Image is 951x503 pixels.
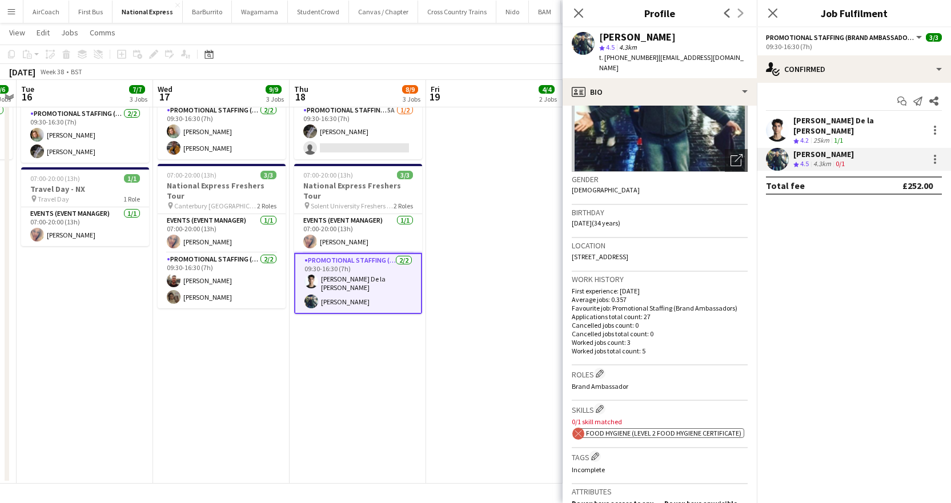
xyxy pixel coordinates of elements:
span: View [9,27,25,38]
button: AirCoach [23,1,69,23]
span: Fri [431,84,440,94]
app-skills-label: 0/1 [836,159,845,168]
p: Favourite job: Promotional Staffing (Brand Ambassadors) [572,304,748,312]
p: Average jobs: 0.357 [572,295,748,304]
div: [DATE] [9,66,35,78]
h3: Skills [572,403,748,415]
a: View [5,25,30,40]
p: Incomplete [572,465,748,474]
span: Promotional Staffing (Brand Ambassadors) [766,33,914,42]
span: 4/4 [539,85,555,94]
div: 4.3km [811,159,833,169]
div: 3 Jobs [266,95,284,103]
button: Promotional Staffing (Brand Ambassadors) [766,33,924,42]
h3: National Express Freshers Tour [158,180,286,201]
div: [PERSON_NAME] [599,32,676,42]
h3: Attributes [572,486,748,497]
app-skills-label: 1/1 [834,136,843,144]
app-card-role: Promotional Staffing (Brand Ambassadors)2/209:30-16:30 (7h)[PERSON_NAME][PERSON_NAME] [158,104,286,159]
h3: Job Fulfilment [757,6,951,21]
button: BarBurrito [183,1,232,23]
app-card-role: Promotional Staffing (Brand Ambassadors)2/209:30-16:30 (7h)[PERSON_NAME] De la [PERSON_NAME][PERS... [294,253,422,314]
div: £252.00 [902,180,933,191]
p: 0/1 skill matched [572,417,748,426]
app-card-role: Events (Event Manager)1/107:00-20:00 (13h)[PERSON_NAME] [294,214,422,253]
h3: Location [572,240,748,251]
span: Tue [21,84,34,94]
div: 3 Jobs [130,95,147,103]
span: Brand Ambassador [572,382,628,391]
span: Week 38 [38,67,66,76]
span: 16 [19,90,34,103]
p: First experience: [DATE] [572,287,748,295]
span: Comms [90,27,115,38]
app-card-role: Promotional Staffing (Brand Ambassadors)2/209:30-16:30 (7h)[PERSON_NAME][PERSON_NAME] [158,253,286,308]
p: Applications total count: 27 [572,312,748,321]
h3: Profile [563,6,757,21]
div: 09:30-16:30 (7h) [766,42,942,51]
h3: Tags [572,450,748,462]
button: Nido [496,1,529,23]
span: 4.5 [606,43,615,51]
span: 17 [156,90,172,103]
span: Travel Day [38,195,69,203]
span: 4.2 [800,136,809,144]
span: 18 [292,90,308,103]
app-job-card: 07:00-20:00 (13h)3/3National Express Freshers Tour Solent University Freshers Fair2 RolesEvents (... [294,164,422,314]
div: Open photos pop-in [725,149,748,172]
button: [GEOGRAPHIC_DATA] [561,1,643,23]
div: Total fee [766,180,805,191]
span: Edit [37,27,50,38]
span: 4.5 [800,159,809,168]
button: National Express [113,1,183,23]
div: 3 Jobs [403,95,420,103]
span: 07:00-20:00 (13h) [303,171,353,179]
span: Canterbury [GEOGRAPHIC_DATA] Freshers Fair [174,202,257,210]
div: BST [71,67,82,76]
span: [DATE] (34 years) [572,219,620,227]
span: [DEMOGRAPHIC_DATA] [572,186,640,194]
div: 2 Jobs [539,95,557,103]
span: 8/9 [402,85,418,94]
div: [PERSON_NAME] De la [PERSON_NAME] [793,115,924,136]
span: 07:00-20:00 (13h) [167,171,216,179]
span: Solent University Freshers Fair [311,202,394,210]
app-card-role: Promotional Staffing (Brand Ambassadors)5A1/209:30-16:30 (7h)[PERSON_NAME] [294,104,422,159]
span: 2 Roles [394,202,413,210]
p: Cancelled jobs total count: 0 [572,329,748,338]
span: 9/9 [266,85,282,94]
span: 3/3 [260,171,276,179]
div: [PERSON_NAME] [793,149,854,159]
span: 1 Role [123,195,140,203]
p: Worked jobs total count: 5 [572,347,748,355]
h3: Work history [572,274,748,284]
h3: Gender [572,174,748,184]
app-card-role: Events (Event Manager)1/107:00-20:00 (13h)[PERSON_NAME] [158,214,286,253]
h3: National Express Freshers Tour [294,180,422,201]
button: Cross Country Trains [418,1,496,23]
button: Wagamama [232,1,288,23]
span: Thu [294,84,308,94]
span: 19 [429,90,440,103]
a: Comms [85,25,120,40]
div: 25km [811,136,832,146]
span: 3/3 [926,33,942,42]
app-job-card: 07:00-20:00 (13h)3/3National Express Freshers Tour Canterbury [GEOGRAPHIC_DATA] Freshers Fair2 Ro... [158,164,286,308]
button: Canvas / Chapter [349,1,418,23]
span: 7/7 [129,85,145,94]
app-card-role: Events (Event Manager)1/107:00-20:00 (13h)[PERSON_NAME] [21,207,149,246]
span: Jobs [61,27,78,38]
button: BAM [529,1,561,23]
span: 1/1 [124,174,140,183]
span: 07:00-20:00 (13h) [30,174,80,183]
span: [STREET_ADDRESS] [572,252,628,261]
app-card-role: Promotional Staffing (Brand Ambassadors)2/209:30-16:30 (7h)[PERSON_NAME][PERSON_NAME] [21,107,149,163]
span: t. [PHONE_NUMBER] [599,53,659,62]
app-job-card: 07:00-20:00 (13h)1/1Travel Day - NX Travel Day1 RoleEvents (Event Manager)1/107:00-20:00 (13h)[PE... [21,167,149,246]
span: | [EMAIL_ADDRESS][DOMAIN_NAME] [599,53,744,72]
span: Wed [158,84,172,94]
button: StudentCrowd [288,1,349,23]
